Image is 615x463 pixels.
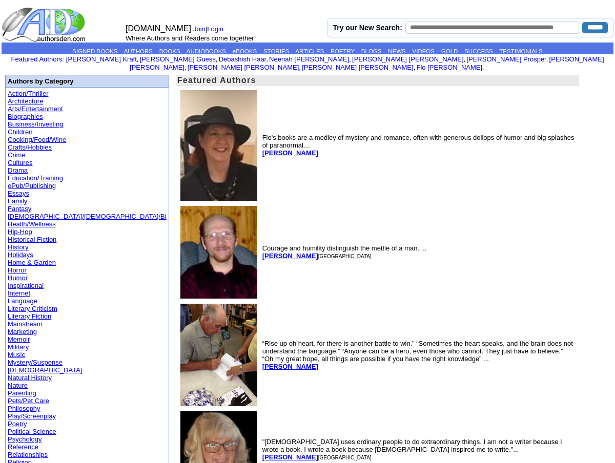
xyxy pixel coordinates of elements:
a: Military [8,343,29,351]
a: ePub/Publishing [8,182,56,190]
a: [PERSON_NAME] [PERSON_NAME] [302,64,413,71]
a: Marketing [8,328,37,335]
font: i [415,65,416,71]
a: Hip-Hop [8,228,32,236]
a: Nature [8,382,28,389]
a: [PERSON_NAME] [262,252,318,260]
font: "[DEMOGRAPHIC_DATA] uses ordinary people to do extraordinary things. I am not a writer because I ... [262,438,562,461]
a: Education/Training [8,174,63,182]
a: AUDIOBOOKS [187,48,226,54]
a: POETRY [331,48,355,54]
a: Memoir [8,335,30,343]
a: Cooking/Food/Wine [8,136,66,143]
a: Psychology [8,435,42,443]
a: Political Science [8,428,56,435]
font: i [548,57,549,62]
a: [PERSON_NAME] Kraft [66,55,137,63]
a: Inspirational [8,282,44,289]
a: Language [8,297,37,305]
a: Home & Garden [8,259,56,266]
a: Children [8,128,32,136]
font: [DOMAIN_NAME] [126,24,191,33]
a: Mainstream [8,320,43,328]
a: BLOGS [361,48,382,54]
a: Humor [8,274,28,282]
a: Natural History [8,374,52,382]
a: AUTHORS [124,48,153,54]
a: Literary Criticism [8,305,57,312]
img: 4037.jpg [180,206,257,299]
a: Login [207,25,223,33]
a: BOOKS [159,48,180,54]
a: Fantasy [8,205,31,213]
a: Music [8,351,25,359]
a: Neenah [PERSON_NAME] [269,55,349,63]
a: Internet [8,289,30,297]
a: [PERSON_NAME] Guess [140,55,216,63]
a: Historical Fiction [8,236,56,243]
font: “Rise up oh heart, for there is another battle to win.” “Sometimes the heart speaks, and the brai... [262,340,573,370]
font: , , , , , , , , , , [66,55,604,71]
font: Flo's books are a medley of mystery and romance, often with generous dollops of humor and big spl... [262,134,575,157]
a: TESTIMONIALS [499,48,542,54]
font: i [217,57,218,62]
a: Mystery/Suspense [8,359,63,366]
a: Parenting [8,389,36,397]
font: [GEOGRAPHIC_DATA] [318,254,372,259]
a: [PERSON_NAME] [PERSON_NAME] [130,55,604,71]
a: [PERSON_NAME] [262,149,318,157]
a: Reference [8,443,38,451]
a: Holidays [8,251,33,259]
font: Courage and humility distinguish the mettle of a man. ... [262,244,427,260]
a: [PERSON_NAME] [PERSON_NAME] [352,55,463,63]
a: Essays [8,190,29,197]
font: Where Authors and Readers come together! [126,34,256,42]
a: Architecture [8,97,43,105]
a: GOLD [441,48,458,54]
a: Business/Investing [8,120,63,128]
a: Action/Thriller [8,90,48,97]
a: Health/Wellness [8,220,56,228]
img: logo_ad.gif [2,7,88,43]
a: Poetry [8,420,27,428]
a: Debashish Haar [219,55,266,63]
a: Drama [8,166,28,174]
a: Crime [8,151,26,159]
a: Featured Authors [11,55,62,63]
font: i [484,65,485,71]
font: | [193,25,227,33]
a: History [8,243,28,251]
a: [PERSON_NAME] Prosper [466,55,546,63]
font: i [465,57,466,62]
font: i [301,65,302,71]
a: [PERSON_NAME] [262,363,318,370]
a: Cultures [8,159,32,166]
a: [PERSON_NAME] [262,453,318,461]
label: Try our New Search: [333,24,402,32]
a: STORIES [263,48,289,54]
a: Relationships [8,451,48,458]
a: Family [8,197,27,205]
a: eBOOKS [233,48,257,54]
font: i [268,57,269,62]
font: [GEOGRAPHIC_DATA] [318,455,372,460]
font: Featured Authors [177,76,256,85]
font: i [187,65,188,71]
font: Authors by Category [8,77,74,85]
a: Crafts/Hobbies [8,143,52,151]
a: Join [193,25,206,33]
a: ARTICLES [295,48,324,54]
a: SIGNED BOOKS [72,48,117,54]
a: Flo [PERSON_NAME] [416,64,482,71]
a: Arts/Entertainment [8,105,63,113]
a: Literary Fiction [8,312,51,320]
a: Philosophy [8,405,40,412]
img: 86714.jpg [180,90,257,201]
img: 116216.JPG [180,304,257,406]
a: VIDEOS [413,48,435,54]
a: [DEMOGRAPHIC_DATA]/[DEMOGRAPHIC_DATA]/Bi [8,213,167,220]
font: i [351,57,352,62]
